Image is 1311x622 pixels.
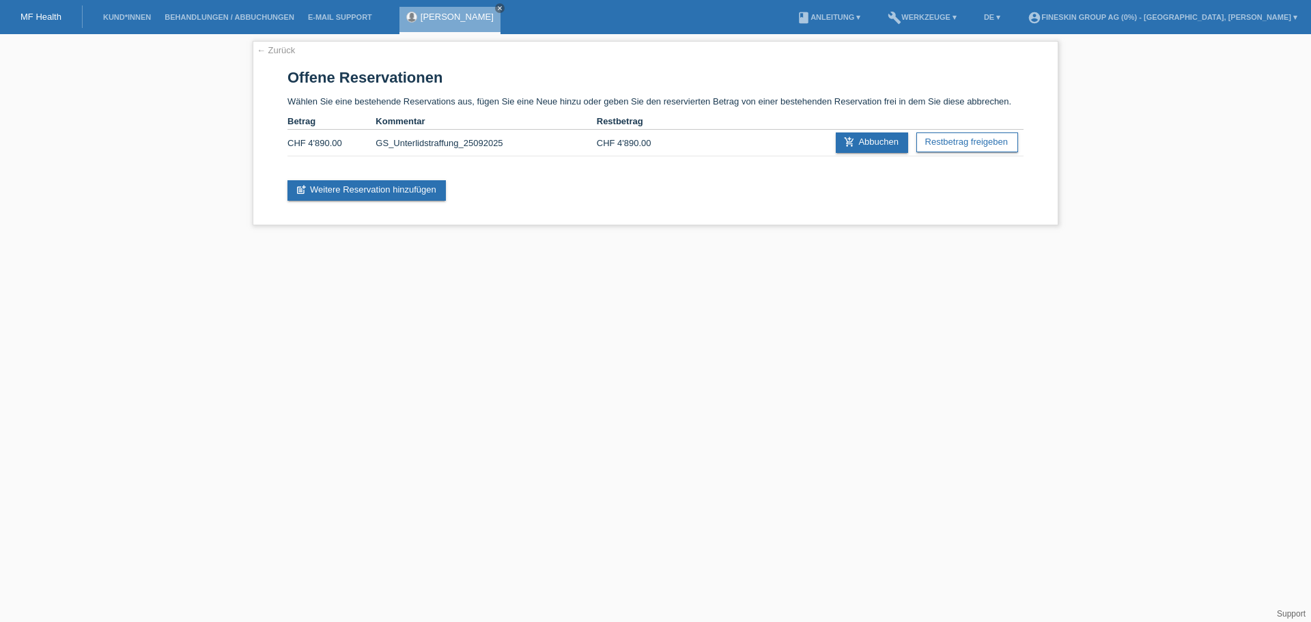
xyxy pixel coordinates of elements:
a: ← Zurück [257,45,295,55]
div: Wählen Sie eine bestehende Reservations aus, fügen Sie eine Neue hinzu oder geben Sie den reservi... [253,41,1058,225]
a: Behandlungen / Abbuchungen [158,13,301,21]
a: add_shopping_cartAbbuchen [836,132,908,153]
a: post_addWeitere Reservation hinzufügen [287,180,446,201]
td: CHF 4'890.00 [597,130,685,156]
h1: Offene Reservationen [287,69,1024,86]
a: Support [1277,609,1306,619]
a: Kund*innen [96,13,158,21]
a: Restbetrag freigeben [916,132,1018,152]
a: [PERSON_NAME] [421,12,494,22]
i: close [496,5,503,12]
a: E-Mail Support [301,13,379,21]
a: close [495,3,505,13]
td: CHF 4'890.00 [287,130,376,156]
i: book [797,11,810,25]
td: GS_Unterlidstraffung_25092025 [376,130,596,156]
th: Restbetrag [597,113,685,130]
a: bookAnleitung ▾ [790,13,867,21]
i: account_circle [1028,11,1041,25]
th: Kommentar [376,113,596,130]
a: buildWerkzeuge ▾ [881,13,963,21]
th: Betrag [287,113,376,130]
a: DE ▾ [977,13,1007,21]
i: build [888,11,901,25]
i: add_shopping_cart [844,137,855,147]
a: account_circleFineSkin Group AG (0%) - [GEOGRAPHIC_DATA], [PERSON_NAME] ▾ [1021,13,1304,21]
a: MF Health [20,12,61,22]
i: post_add [296,184,307,195]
